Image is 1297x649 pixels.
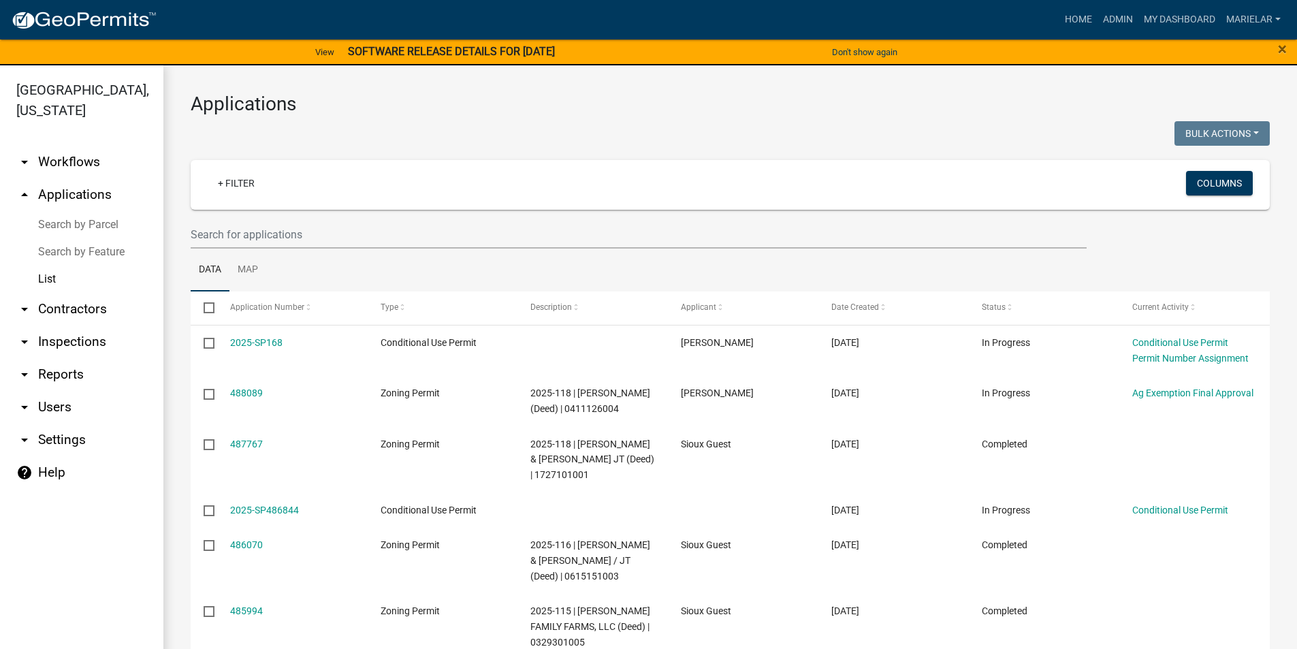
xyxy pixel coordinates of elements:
[348,45,555,58] strong: SOFTWARE RELEASE DETAILS FOR [DATE]
[1278,39,1287,59] span: ×
[982,605,1027,616] span: Completed
[230,337,283,348] a: 2025-SP168
[1119,291,1270,324] datatable-header-cell: Current Activity
[681,605,731,616] span: Sioux Guest
[230,302,304,312] span: Application Number
[827,41,903,63] button: Don't show again
[530,439,654,481] span: 2025-118 | KOENE, PIET J. & ROSA A. JT (Deed) | 1727101001
[381,605,440,616] span: Zoning Permit
[982,302,1006,312] span: Status
[1098,7,1138,33] a: Admin
[16,432,33,448] i: arrow_drop_down
[381,337,477,348] span: Conditional Use Permit
[530,605,650,648] span: 2025-115 | KOOIMA FAMILY FARMS, LLC (Deed) | 0329301005
[1221,7,1286,33] a: marielar
[381,539,440,550] span: Zoning Permit
[381,505,477,516] span: Conditional Use Permit
[207,171,266,195] a: + Filter
[969,291,1119,324] datatable-header-cell: Status
[16,399,33,415] i: arrow_drop_down
[831,387,859,398] span: 10/05/2025
[831,302,879,312] span: Date Created
[191,93,1270,116] h3: Applications
[530,387,650,414] span: 2025-118 | POLLEMA, JUSTIN L. (Deed) | 0411126004
[229,249,266,292] a: Map
[681,539,731,550] span: Sioux Guest
[982,387,1030,398] span: In Progress
[310,41,340,63] a: View
[1059,7,1098,33] a: Home
[530,539,650,582] span: 2025-116 | WALKER, JACK C. & KAY L. / JT (Deed) | 0615151003
[681,337,754,348] span: Justin Van Kalsbeek
[191,221,1087,249] input: Search for applications
[1278,41,1287,57] button: Close
[1132,387,1253,398] a: Ag Exemption Final Approval
[16,187,33,203] i: arrow_drop_up
[681,439,731,449] span: Sioux Guest
[230,605,263,616] a: 485994
[831,439,859,449] span: 10/03/2025
[681,302,716,312] span: Applicant
[367,291,517,324] datatable-header-cell: Type
[831,337,859,348] span: 10/07/2025
[517,291,668,324] datatable-header-cell: Description
[831,505,859,516] span: 10/02/2025
[16,366,33,383] i: arrow_drop_down
[681,387,754,398] span: Justtin Pollema
[381,302,398,312] span: Type
[982,337,1030,348] span: In Progress
[982,539,1027,550] span: Completed
[1132,302,1189,312] span: Current Activity
[831,539,859,550] span: 09/30/2025
[230,439,263,449] a: 487767
[191,291,217,324] datatable-header-cell: Select
[230,387,263,398] a: 488089
[1132,353,1249,364] a: Permit Number Assignment
[16,464,33,481] i: help
[831,605,859,616] span: 09/30/2025
[381,439,440,449] span: Zoning Permit
[668,291,818,324] datatable-header-cell: Applicant
[1138,7,1221,33] a: My Dashboard
[1174,121,1270,146] button: Bulk Actions
[1132,505,1228,516] a: Conditional Use Permit
[530,302,572,312] span: Description
[16,301,33,317] i: arrow_drop_down
[16,154,33,170] i: arrow_drop_down
[1186,171,1253,195] button: Columns
[16,334,33,350] i: arrow_drop_down
[982,439,1027,449] span: Completed
[982,505,1030,516] span: In Progress
[191,249,229,292] a: Data
[217,291,367,324] datatable-header-cell: Application Number
[1132,337,1228,348] a: Conditional Use Permit
[230,539,263,550] a: 486070
[818,291,969,324] datatable-header-cell: Date Created
[381,387,440,398] span: Zoning Permit
[230,505,299,516] a: 2025-SP486844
